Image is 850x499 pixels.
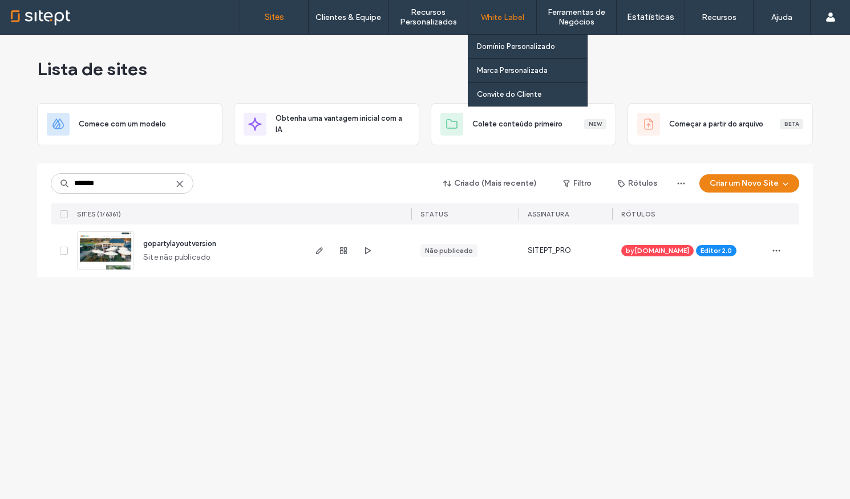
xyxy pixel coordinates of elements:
span: Assinatura [528,210,569,218]
button: Filtro [552,174,603,193]
span: SITEPT_PRO [528,245,571,256]
span: by [DOMAIN_NAME] [626,246,689,256]
label: Estatísticas [627,12,674,22]
button: Criar um Novo Site [699,174,799,193]
div: Começar a partir do arquivoBeta [628,103,813,145]
label: Ajuda [771,13,792,22]
label: Domínio Personalizado [477,42,555,51]
label: Clientes & Equipe [315,13,381,22]
span: Editor 2.0 [701,246,732,256]
div: Beta [780,119,803,129]
span: Lista de sites [37,58,147,80]
a: Domínio Personalizado [477,35,587,58]
button: Criado (Mais recente) [434,174,547,193]
a: gopartylayoutversion [143,239,216,248]
label: Convite do Cliente [477,90,541,99]
div: Não publicado [425,246,473,256]
a: Convite do Cliente [477,83,587,106]
div: Comece com um modelo [37,103,222,145]
label: Recursos Personalizados [388,7,468,27]
span: Começar a partir do arquivo [669,118,763,130]
span: Colete conteúdo primeiro [472,118,562,130]
span: Rótulos [621,210,655,218]
label: Marca Personalizada [477,66,548,75]
label: Recursos [702,13,736,22]
div: New [584,119,606,129]
span: Sites (1/6361) [77,210,121,218]
div: Obtenha uma vantagem inicial com a IA [234,103,419,145]
button: Rótulos [608,174,667,193]
span: Obtenha uma vantagem inicial com a IA [276,113,410,136]
span: Site não publicado [143,252,211,263]
label: White Label [481,13,524,22]
label: Ferramentas de Negócios [537,7,616,27]
div: Colete conteúdo primeiroNew [431,103,616,145]
span: STATUS [420,210,448,218]
span: Ajuda [26,8,55,18]
a: Marca Personalizada [477,59,587,82]
label: Sites [265,12,284,22]
span: Comece com um modelo [79,118,166,130]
